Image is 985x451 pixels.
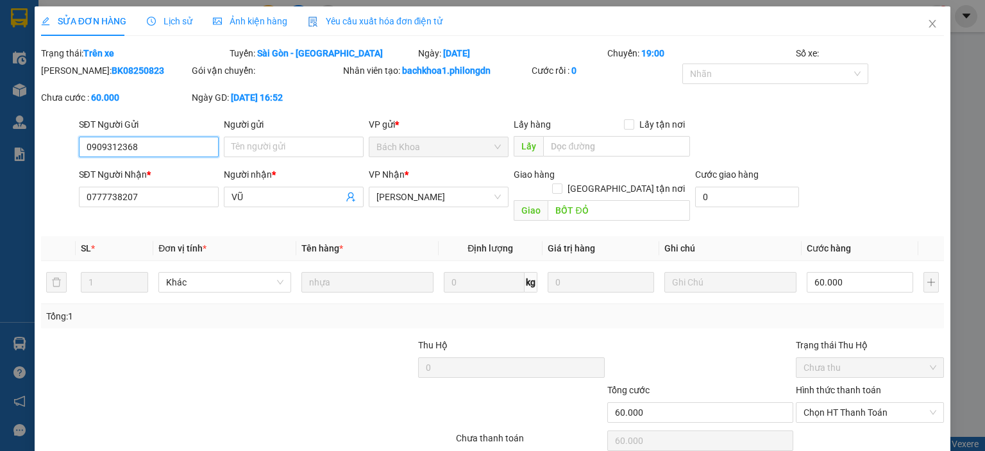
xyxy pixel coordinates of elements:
div: Người gửi [224,117,364,132]
div: SĐT Người Gửi [79,117,219,132]
b: BK08250823 [112,65,164,76]
span: Định lượng [467,243,513,253]
span: Giá trị hàng [548,243,595,253]
span: Thu Hộ [418,340,448,350]
span: Tổng cước [607,385,650,395]
span: VP Nhận [369,169,405,180]
b: Trên xe [83,48,114,58]
span: close-circle [929,409,937,416]
input: 0 [548,272,654,293]
b: 60.000 [91,92,119,103]
div: Số xe: [795,46,945,60]
div: Nhân viên tạo: [343,64,529,78]
button: delete [46,272,67,293]
span: Cước hàng [807,243,851,253]
span: Gia Kiệm [376,187,501,207]
b: Sài Gòn - [GEOGRAPHIC_DATA] [257,48,383,58]
b: [DATE] 16:52 [231,92,283,103]
span: Khác [166,273,283,292]
input: Dọc đường [543,136,690,157]
b: 0 [571,65,577,76]
div: Chưa cước : [41,90,189,105]
div: VP gửi [369,117,509,132]
div: SĐT Người Nhận [79,167,219,182]
span: Ảnh kiện hàng [213,16,287,26]
button: plus [923,272,939,293]
span: edit [41,17,50,26]
img: icon [308,17,318,27]
div: Chuyến: [606,46,795,60]
span: Lấy tận nơi [634,117,690,132]
div: Trạng thái Thu Hộ [796,338,944,352]
span: Lịch sử [147,16,192,26]
input: Ghi Chú [664,272,796,293]
div: Người nhận [224,167,364,182]
span: Tên hàng [301,243,343,253]
button: Close [914,6,950,42]
label: Hình thức thanh toán [796,385,881,395]
th: Ghi chú [659,236,802,261]
input: VD: Bàn, Ghế [301,272,434,293]
span: close [927,19,938,29]
span: user-add [346,192,356,202]
div: Ngày GD: [192,90,340,105]
input: Dọc đường [548,200,690,221]
span: Lấy [514,136,543,157]
span: Giao hàng [514,169,555,180]
span: Giao [514,200,548,221]
div: Trạng thái: [40,46,228,60]
span: Chọn HT Thanh Toán [804,403,936,422]
span: Yêu cầu xuất hóa đơn điện tử [308,16,443,26]
div: Gói vận chuyển: [192,64,340,78]
div: Tuyến: [228,46,417,60]
div: Cước rồi : [532,64,680,78]
div: Ngày: [417,46,605,60]
span: Đơn vị tính [158,243,206,253]
b: [DATE] [443,48,470,58]
div: [PERSON_NAME]: [41,64,189,78]
b: 19:00 [641,48,664,58]
label: Cước giao hàng [695,169,759,180]
span: clock-circle [147,17,156,26]
span: [GEOGRAPHIC_DATA] tận nơi [562,182,690,196]
b: bachkhoa1.philongdn [402,65,491,76]
div: Tổng: 1 [46,309,381,323]
span: Lấy hàng [514,119,551,130]
span: kg [525,272,537,293]
span: SỬA ĐƠN HÀNG [41,16,126,26]
span: Chưa thu [804,358,936,377]
input: Cước giao hàng [695,187,799,207]
span: picture [213,17,222,26]
span: Bách Khoa [376,137,501,157]
span: SL [81,243,91,253]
